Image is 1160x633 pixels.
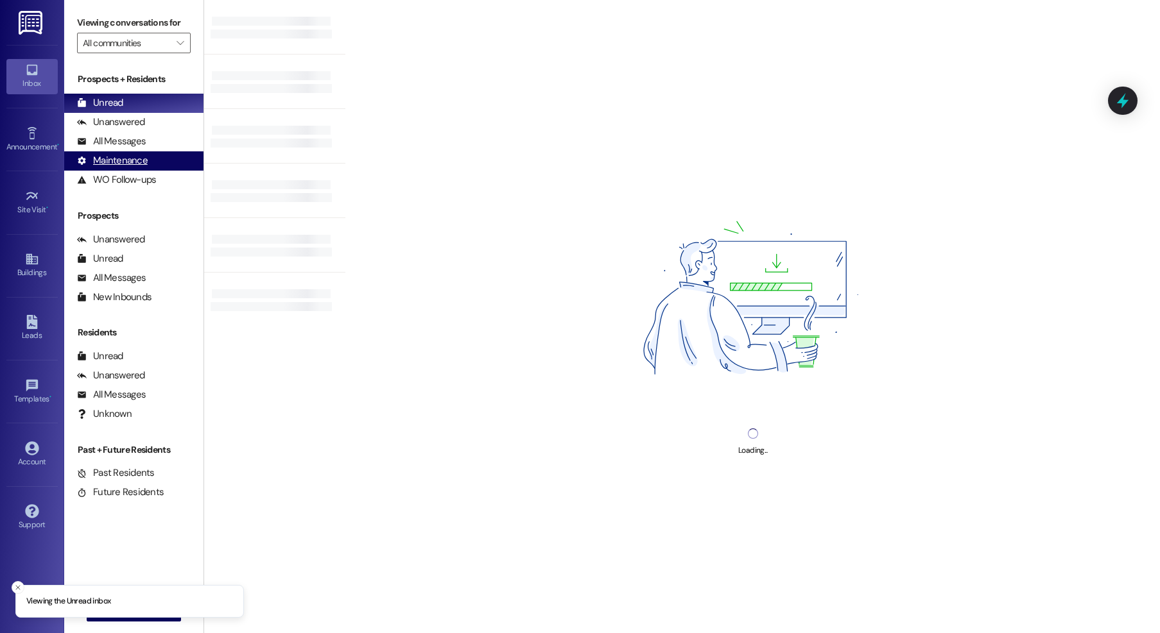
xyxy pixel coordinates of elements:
div: All Messages [77,271,146,285]
span: • [57,140,59,149]
div: Unread [77,96,123,110]
p: Viewing the Unread inbox [26,596,110,607]
img: ResiDesk Logo [19,11,45,35]
div: Future Residents [77,485,164,499]
div: Unread [77,350,123,363]
div: Unanswered [77,369,145,382]
a: Buildings [6,248,58,283]
div: Prospects [64,209,203,223]
div: Unknown [77,407,132,421]
div: All Messages [77,388,146,401]
a: Support [6,500,58,535]
button: Close toast [12,581,24,594]
div: Unanswered [77,115,145,129]
i:  [177,38,184,48]
a: Leads [6,311,58,346]
a: Templates • [6,375,58,409]
div: Residents [64,326,203,339]
div: Unread [77,252,123,266]
div: New Inbounds [77,291,151,304]
div: Loading... [738,444,767,457]
a: Site Visit • [6,185,58,220]
input: All communities [83,33,170,53]
div: Unanswered [77,233,145,246]
div: Maintenance [77,154,148,167]
div: Past + Future Residents [64,443,203,457]
a: Inbox [6,59,58,94]
span: • [46,203,48,212]
a: Account [6,437,58,472]
div: Prospects + Residents [64,72,203,86]
label: Viewing conversations for [77,13,191,33]
span: • [49,392,51,401]
div: WO Follow-ups [77,173,156,187]
div: All Messages [77,135,146,148]
div: Past Residents [77,466,155,480]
